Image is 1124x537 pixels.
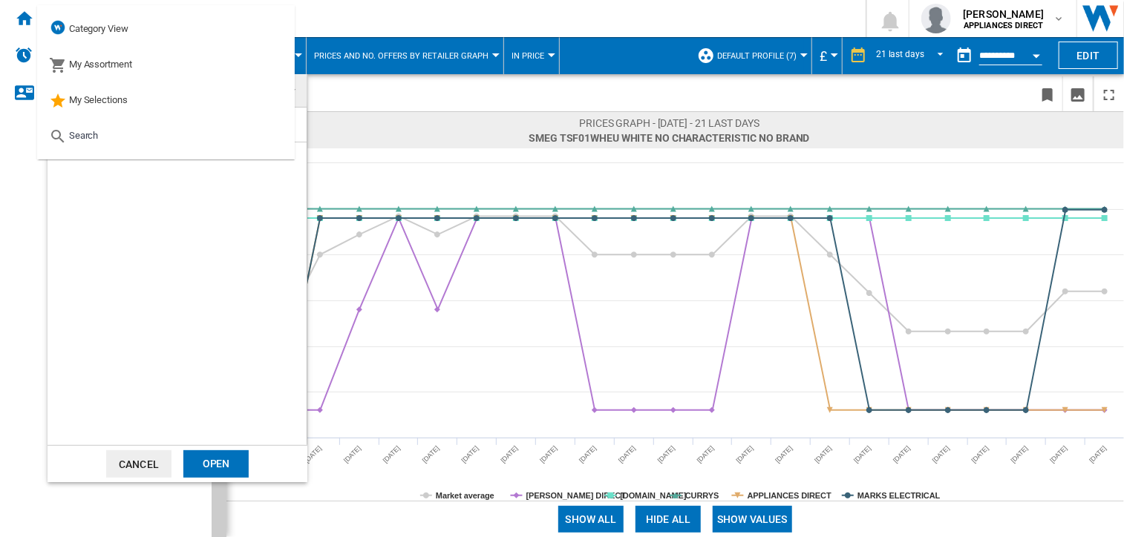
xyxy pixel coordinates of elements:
[183,450,249,478] div: Open
[69,94,128,105] span: My Selections
[49,19,67,36] img: wiser-icon-blue.png
[69,130,98,141] span: Search
[106,450,171,478] button: Cancel
[69,59,132,70] span: My Assortment
[69,23,128,34] span: Category View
